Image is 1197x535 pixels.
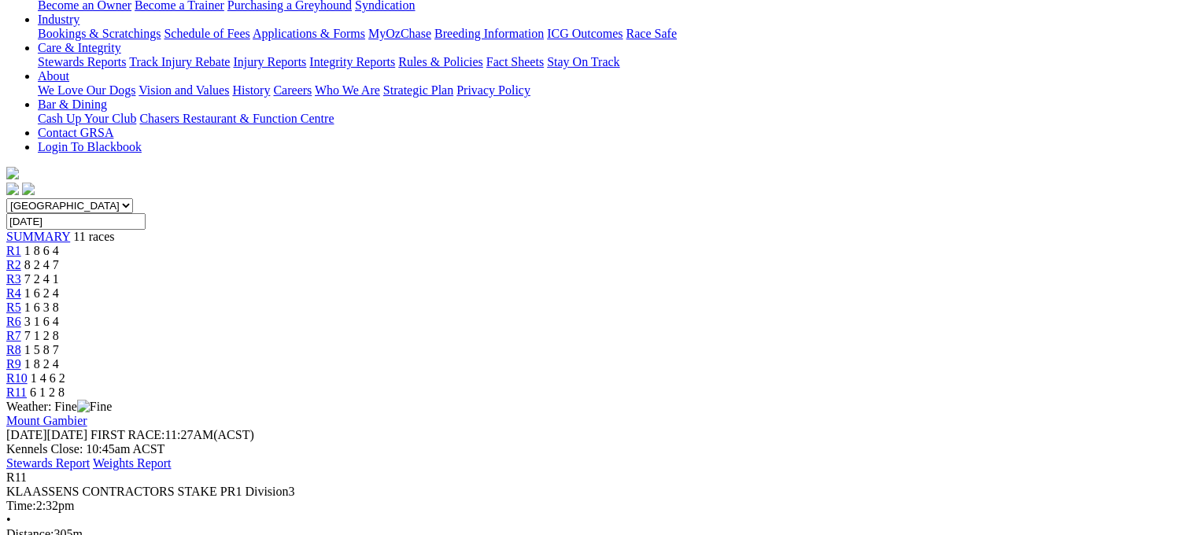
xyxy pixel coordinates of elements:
[6,400,112,413] span: Weather: Fine
[93,456,172,470] a: Weights Report
[38,13,79,26] a: Industry
[6,414,87,427] a: Mount Gambier
[38,98,107,111] a: Bar & Dining
[6,386,27,399] a: R11
[24,329,59,342] span: 7 1 2 8
[6,513,11,526] span: •
[22,183,35,195] img: twitter.svg
[232,83,270,97] a: History
[38,41,121,54] a: Care & Integrity
[38,112,136,125] a: Cash Up Your Club
[91,428,164,441] span: FIRST RACE:
[486,55,544,68] a: Fact Sheets
[24,258,59,271] span: 8 2 4 7
[6,357,21,371] a: R9
[233,55,306,68] a: Injury Reports
[139,83,229,97] a: Vision and Values
[273,83,312,97] a: Careers
[139,112,334,125] a: Chasers Restaurant & Function Centre
[456,83,530,97] a: Privacy Policy
[6,272,21,286] a: R3
[315,83,380,97] a: Who We Are
[398,55,483,68] a: Rules & Policies
[6,499,36,512] span: Time:
[6,167,19,179] img: logo-grsa-white.png
[626,27,676,40] a: Race Safe
[24,244,59,257] span: 1 8 6 4
[38,27,1191,41] div: Industry
[38,27,161,40] a: Bookings & Scratchings
[6,183,19,195] img: facebook.svg
[77,400,112,414] img: Fine
[547,27,623,40] a: ICG Outcomes
[30,386,65,399] span: 6 1 2 8
[6,442,1191,456] div: Kennels Close: 10:45am ACST
[31,371,65,385] span: 1 4 6 2
[253,27,365,40] a: Applications & Forms
[6,485,1191,499] div: KLAASSENS CONTRACTORS STAKE PR1 Division3
[24,315,59,328] span: 3 1 6 4
[38,69,69,83] a: About
[24,301,59,314] span: 1 6 3 8
[6,428,47,441] span: [DATE]
[6,343,21,356] a: R8
[6,499,1191,513] div: 2:32pm
[6,371,28,385] a: R10
[6,213,146,230] input: Select date
[38,112,1191,126] div: Bar & Dining
[6,470,27,484] span: R11
[38,83,1191,98] div: About
[38,140,142,153] a: Login To Blackbook
[6,230,70,243] a: SUMMARY
[368,27,431,40] a: MyOzChase
[547,55,619,68] a: Stay On Track
[6,456,90,470] a: Stewards Report
[129,55,230,68] a: Track Injury Rebate
[383,83,453,97] a: Strategic Plan
[6,258,21,271] a: R2
[6,428,87,441] span: [DATE]
[38,83,135,97] a: We Love Our Dogs
[164,27,249,40] a: Schedule of Fees
[24,272,59,286] span: 7 2 4 1
[38,55,126,68] a: Stewards Reports
[434,27,544,40] a: Breeding Information
[6,286,21,300] a: R4
[309,55,395,68] a: Integrity Reports
[73,230,114,243] span: 11 races
[6,329,21,342] a: R7
[38,55,1191,69] div: Care & Integrity
[6,315,21,328] a: R6
[24,286,59,300] span: 1 6 2 4
[24,357,59,371] span: 1 8 2 4
[91,428,254,441] span: 11:27AM(ACST)
[6,301,21,314] a: R5
[24,343,59,356] span: 1 5 8 7
[38,126,113,139] a: Contact GRSA
[6,244,21,257] a: R1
